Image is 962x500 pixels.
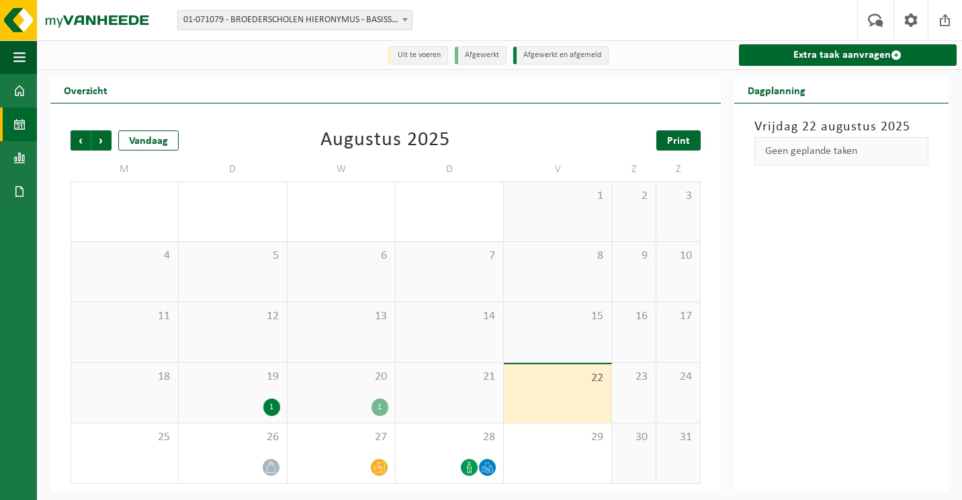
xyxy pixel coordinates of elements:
[656,130,701,151] a: Print
[71,130,91,151] span: Vorige
[663,249,693,263] span: 10
[320,130,450,151] div: Augustus 2025
[402,249,496,263] span: 7
[71,157,179,181] td: M
[513,46,609,65] li: Afgewerkt en afgemeld
[294,309,388,324] span: 13
[511,309,605,324] span: 15
[288,157,396,181] td: W
[388,46,448,65] li: Uit te voeren
[754,117,928,137] h3: Vrijdag 22 augustus 2025
[179,157,287,181] td: D
[78,309,171,324] span: 11
[619,189,649,204] span: 2
[612,157,656,181] td: Z
[511,430,605,445] span: 29
[78,370,171,384] span: 18
[185,370,279,384] span: 19
[91,130,112,151] span: Volgende
[402,430,496,445] span: 28
[739,44,957,66] a: Extra taak aanvragen
[619,370,649,384] span: 23
[734,77,819,103] h2: Dagplanning
[663,309,693,324] span: 17
[78,249,171,263] span: 4
[294,430,388,445] span: 27
[511,189,605,204] span: 1
[402,309,496,324] span: 14
[656,157,701,181] td: Z
[177,10,412,30] span: 01-071079 - BROEDERSCHOLEN HIERONYMUS - BASISSCHOOL DRIEGAAIEN - SINT-NIKLAAS
[504,157,612,181] td: V
[185,309,279,324] span: 12
[663,430,693,445] span: 31
[178,11,412,30] span: 01-071079 - BROEDERSCHOLEN HIERONYMUS - BASISSCHOOL DRIEGAAIEN - SINT-NIKLAAS
[511,371,605,386] span: 22
[667,136,690,147] span: Print
[263,399,280,416] div: 1
[619,309,649,324] span: 16
[754,137,928,165] div: Geen geplande taken
[294,249,388,263] span: 6
[663,189,693,204] span: 3
[619,430,649,445] span: 30
[396,157,504,181] td: D
[511,249,605,263] span: 8
[50,77,121,103] h2: Overzicht
[118,130,179,151] div: Vandaag
[619,249,649,263] span: 9
[185,249,279,263] span: 5
[371,399,388,416] div: 1
[455,46,507,65] li: Afgewerkt
[294,370,388,384] span: 20
[78,430,171,445] span: 25
[185,430,279,445] span: 26
[663,370,693,384] span: 24
[402,370,496,384] span: 21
